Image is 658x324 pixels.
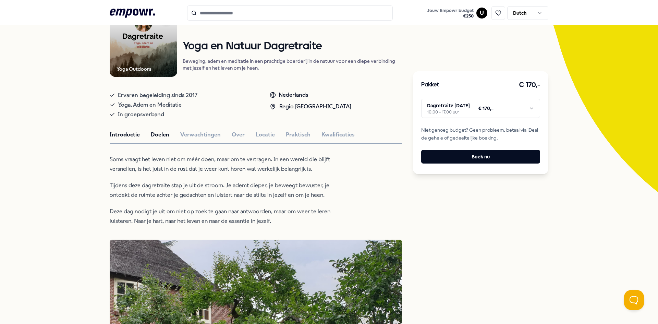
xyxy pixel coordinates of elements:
button: Praktisch [286,130,310,139]
button: Jouw Empowr budget€250 [426,7,475,20]
p: Soms vraagt het leven niet om méér doen, maar om te vertragen. In een wereld die blijft versnelle... [110,155,332,174]
p: Beweging, adem en meditatie in een prachtige boerderij in de natuur voor een diepe verbinding met... [183,58,402,71]
p: Deze dag nodigt je uit om niet op zoek te gaan naar antwoorden, maar om weer te leren luisteren. ... [110,207,332,226]
img: Product Image [110,10,177,77]
button: Locatie [256,130,275,139]
input: Search for products, categories or subcategories [187,5,393,21]
button: Over [232,130,245,139]
span: Jouw Empowr budget [427,8,474,13]
h1: Yoga en Natuur Dagretraite [183,40,402,52]
a: Jouw Empowr budget€250 [425,6,476,20]
iframe: Help Scout Beacon - Open [624,290,644,310]
span: Niet genoeg budget? Geen probleem, betaal via iDeal de gehele of gedeeltelijke boeking. [421,126,540,142]
p: Tijdens deze dagretraite stap je uit de stroom. Je ademt dieper, je beweegt bewuster, je ontdekt ... [110,181,332,200]
button: Verwachtingen [180,130,221,139]
button: Doelen [151,130,169,139]
div: Yoga Outdoors [117,65,151,73]
div: Regio [GEOGRAPHIC_DATA] [270,102,351,111]
span: Yoga, Adem en Meditatie [118,100,182,110]
span: Ervaren begeleiding sinds 2017 [118,91,197,100]
span: € 250 [427,13,474,19]
span: In groepsverband [118,110,164,119]
div: Nederlands [270,91,351,99]
button: Kwalificaties [321,130,355,139]
button: Introductie [110,130,140,139]
h3: Pakket [421,81,439,89]
button: Boek nu [421,150,540,164]
button: U [476,8,487,19]
h3: € 170,- [519,80,540,91]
